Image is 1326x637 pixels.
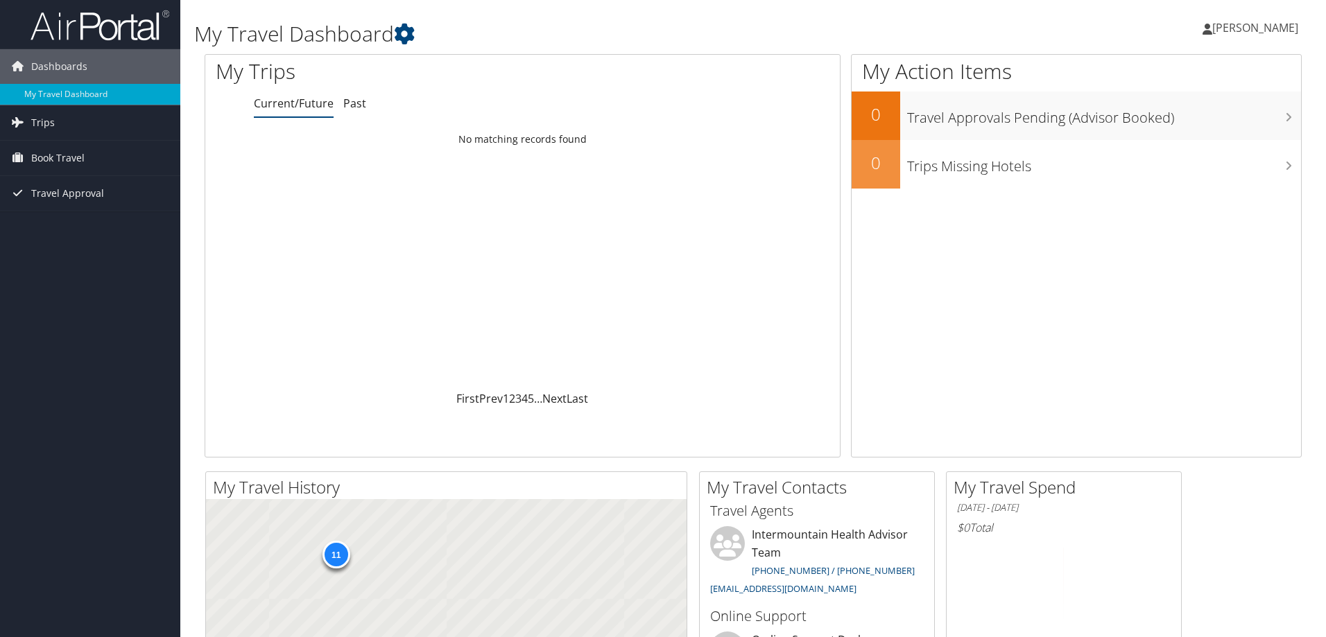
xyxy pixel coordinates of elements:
[710,582,856,595] a: [EMAIL_ADDRESS][DOMAIN_NAME]
[852,103,900,126] h2: 0
[322,541,350,568] div: 11
[31,9,169,42] img: airportal-logo.png
[528,391,534,406] a: 5
[31,49,87,84] span: Dashboards
[852,91,1301,140] a: 0Travel Approvals Pending (Advisor Booked)
[216,57,565,86] h1: My Trips
[343,96,366,111] a: Past
[707,475,934,499] h2: My Travel Contacts
[31,176,104,211] span: Travel Approval
[522,391,528,406] a: 4
[710,501,924,521] h3: Travel Agents
[254,96,334,111] a: Current/Future
[479,391,503,406] a: Prev
[1203,7,1312,49] a: [PERSON_NAME]
[213,475,687,499] h2: My Travel History
[31,141,85,175] span: Book Travel
[907,101,1301,128] h3: Travel Approvals Pending (Advisor Booked)
[703,526,931,600] li: Intermountain Health Advisor Team
[852,57,1301,86] h1: My Action Items
[957,501,1171,514] h6: [DATE] - [DATE]
[567,391,588,406] a: Last
[205,127,840,152] td: No matching records found
[957,520,1171,535] h6: Total
[710,607,924,626] h3: Online Support
[503,391,509,406] a: 1
[852,140,1301,189] a: 0Trips Missing Hotels
[542,391,567,406] a: Next
[852,151,900,175] h2: 0
[954,475,1181,499] h2: My Travel Spend
[907,150,1301,176] h3: Trips Missing Hotels
[515,391,522,406] a: 3
[957,520,970,535] span: $0
[456,391,479,406] a: First
[1212,20,1298,35] span: [PERSON_NAME]
[194,19,940,49] h1: My Travel Dashboard
[534,391,542,406] span: …
[509,391,515,406] a: 2
[31,105,55,140] span: Trips
[752,564,915,577] a: [PHONE_NUMBER] / [PHONE_NUMBER]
